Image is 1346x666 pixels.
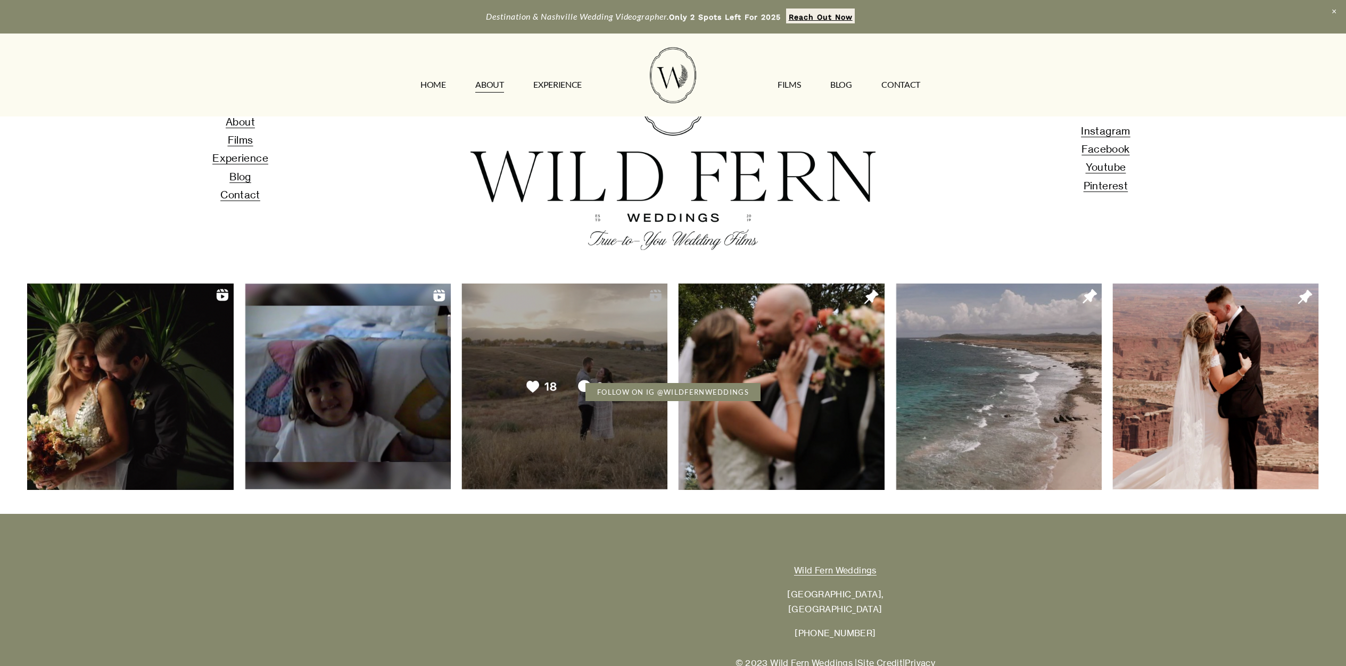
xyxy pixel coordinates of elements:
span: Instagram [1081,124,1130,137]
span: Blog [229,170,251,183]
span: Youtube [1086,161,1126,173]
img: Screen Shot 2022-12-09 at 1.36.44 PM.png [895,284,1102,490]
a: HOME [420,77,446,94]
a: Contact [220,186,260,204]
img: Screen Shot 2022-12-09 at 1.36.36 PM.png [1112,284,1319,490]
p: [PHONE_NUMBER] [784,626,886,641]
a: Films [228,131,253,149]
strong: Reach Out Now [789,13,853,21]
img: Screen Shot 2022-12-09 at 1.37.11 PM.png [461,284,668,490]
span: About [226,115,255,128]
p: [GEOGRAPHIC_DATA], [GEOGRAPHIC_DATA] [784,587,886,618]
img: Wild Fern Weddings [650,47,696,103]
a: Pinterest [1084,177,1128,195]
a: About [226,113,255,131]
a: Instagram [1081,122,1130,140]
a: Blog [229,168,251,186]
a: FILMS [778,77,800,94]
a: Experience [212,149,268,167]
a: FOLLOW ON IG @WILDFERNWEDDINGS [585,383,761,401]
span: Pinterest [1084,179,1128,192]
img: Screen Shot 2022-12-09 at 1.37.17 PM.png [26,284,234,490]
img: Screen Shot 2022-12-09 at 1.36.53 PM.png [678,284,885,490]
span: Films [228,134,253,146]
a: Youtube [1086,158,1126,176]
a: CONTACT [881,77,920,94]
span: Contact [220,188,260,201]
a: Wild Fern Weddings [794,563,877,578]
a: ABOUT [475,77,503,94]
a: Facebook [1081,140,1129,158]
span: Facebook [1081,143,1129,155]
span: Experience [212,152,268,164]
a: Blog [830,77,852,94]
a: EXPERIENCE [533,77,582,94]
a: Reach Out Now [786,9,855,23]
